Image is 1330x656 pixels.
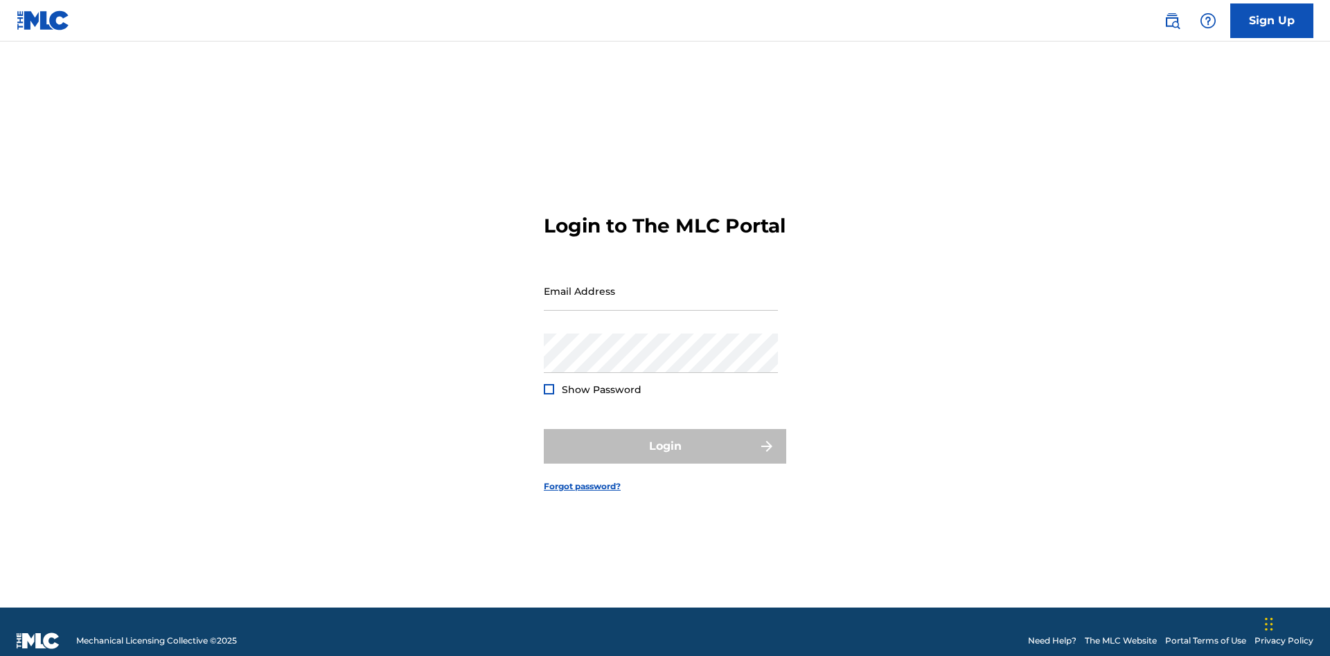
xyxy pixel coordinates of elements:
[1194,7,1222,35] div: Help
[76,635,237,647] span: Mechanical Licensing Collective © 2025
[1254,635,1313,647] a: Privacy Policy
[1158,7,1186,35] a: Public Search
[17,632,60,649] img: logo
[1085,635,1157,647] a: The MLC Website
[1230,3,1313,38] a: Sign Up
[1165,635,1246,647] a: Portal Terms of Use
[1261,590,1330,656] iframe: Chat Widget
[1164,12,1180,29] img: search
[562,383,641,396] span: Show Password
[1265,603,1273,645] div: Drag
[1200,12,1216,29] img: help
[544,214,786,238] h3: Login to The MLC Portal
[544,480,621,493] a: Forgot password?
[17,10,70,30] img: MLC Logo
[1028,635,1076,647] a: Need Help?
